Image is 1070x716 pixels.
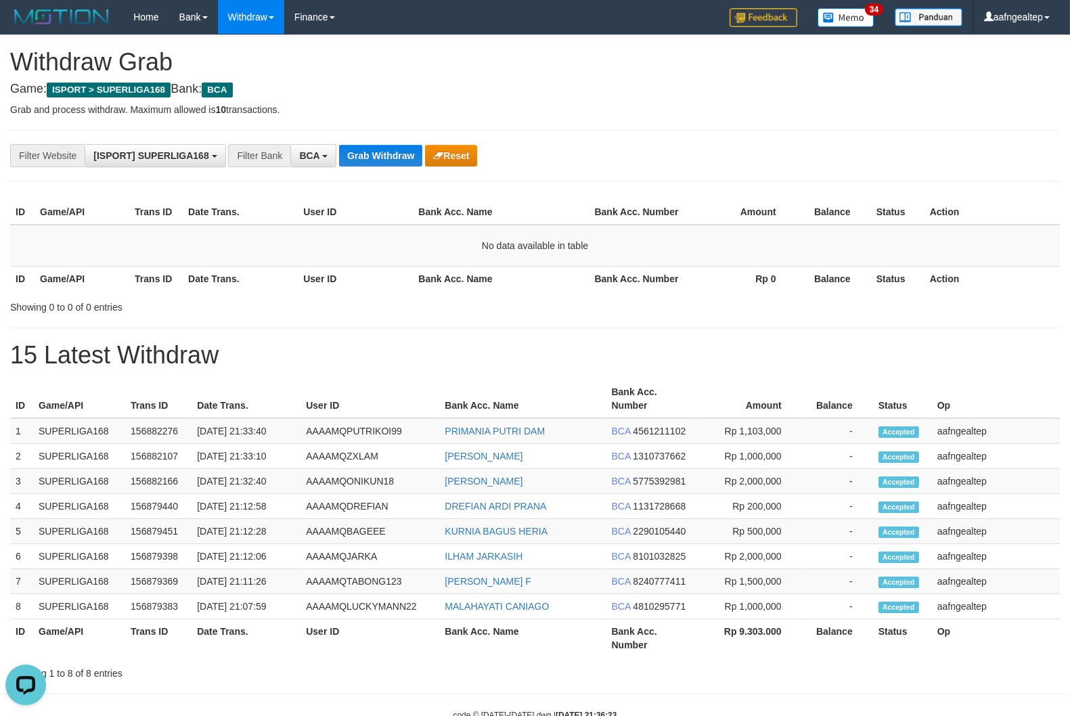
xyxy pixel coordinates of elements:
[802,619,873,658] th: Balance
[802,594,873,619] td: -
[878,602,919,613] span: Accepted
[10,418,33,444] td: 1
[125,418,192,444] td: 156882276
[300,519,439,544] td: AAAAMQBAGEEE
[10,380,33,418] th: ID
[192,519,300,544] td: [DATE] 21:12:28
[633,501,686,512] span: Copy 1131728668 to clipboard
[93,150,208,161] span: [ISPORT] SUPERLIGA168
[932,569,1060,594] td: aafngealtep
[5,5,46,46] button: Open LiveChat chat widget
[300,544,439,569] td: AAAAMQJARKA
[228,144,290,167] div: Filter Bank
[192,569,300,594] td: [DATE] 21:11:26
[33,594,125,619] td: SUPERLIGA168
[10,266,35,291] th: ID
[932,544,1060,569] td: aafngealtep
[696,494,802,519] td: Rp 200,000
[192,594,300,619] td: [DATE] 21:07:59
[10,49,1060,76] h1: Withdraw Grab
[192,619,300,658] th: Date Trans.
[300,469,439,494] td: AAAAMQONIKUN18
[33,619,125,658] th: Game/API
[33,494,125,519] td: SUPERLIGA168
[802,469,873,494] td: -
[696,418,802,444] td: Rp 1,103,000
[10,619,33,658] th: ID
[932,418,1060,444] td: aafngealtep
[10,200,35,225] th: ID
[10,83,1060,96] h4: Game: Bank:
[696,444,802,469] td: Rp 1,000,000
[445,601,549,612] a: MALAHAYATI CANIAGO
[589,200,684,225] th: Bank Acc. Number
[10,594,33,619] td: 8
[129,200,183,225] th: Trans ID
[878,527,919,538] span: Accepted
[300,619,439,658] th: User ID
[633,551,686,562] span: Copy 8101032825 to clipboard
[684,200,797,225] th: Amount
[932,594,1060,619] td: aafngealtep
[10,295,436,314] div: Showing 0 to 0 of 0 entries
[633,451,686,462] span: Copy 1310737662 to clipboard
[818,8,874,27] img: Button%20Memo.svg
[873,380,932,418] th: Status
[445,451,522,462] a: [PERSON_NAME]
[445,526,548,537] a: KURNIA BAGUS HERIA
[606,380,696,418] th: Bank Acc. Number
[125,519,192,544] td: 156879451
[612,451,631,462] span: BCA
[129,266,183,291] th: Trans ID
[125,444,192,469] td: 156882107
[413,266,589,291] th: Bank Acc. Name
[878,552,919,563] span: Accepted
[85,144,225,167] button: [ISPORT] SUPERLIGA168
[125,380,192,418] th: Trans ID
[932,380,1060,418] th: Op
[192,418,300,444] td: [DATE] 21:33:40
[33,519,125,544] td: SUPERLIGA168
[924,200,1060,225] th: Action
[47,83,171,97] span: ISPORT > SUPERLIGA168
[633,601,686,612] span: Copy 4810295771 to clipboard
[696,519,802,544] td: Rp 500,000
[696,469,802,494] td: Rp 2,000,000
[125,619,192,658] th: Trans ID
[878,501,919,513] span: Accepted
[612,551,631,562] span: BCA
[612,526,631,537] span: BCA
[125,544,192,569] td: 156879398
[192,444,300,469] td: [DATE] 21:33:10
[10,7,113,27] img: MOTION_logo.png
[873,619,932,658] th: Status
[445,476,522,487] a: [PERSON_NAME]
[300,380,439,418] th: User ID
[696,594,802,619] td: Rp 1,000,000
[10,469,33,494] td: 3
[696,380,802,418] th: Amount
[730,8,797,27] img: Feedback.jpg
[125,494,192,519] td: 156879440
[696,619,802,658] th: Rp 9.303.000
[871,266,924,291] th: Status
[932,494,1060,519] td: aafngealtep
[10,144,85,167] div: Filter Website
[10,661,436,680] div: Showing 1 to 8 of 8 entries
[10,342,1060,369] h1: 15 Latest Withdraw
[33,544,125,569] td: SUPERLIGA168
[865,3,883,16] span: 34
[300,418,439,444] td: AAAAMQPUTRIKOI99
[439,380,606,418] th: Bank Acc. Name
[439,619,606,658] th: Bank Acc. Name
[797,266,871,291] th: Balance
[192,380,300,418] th: Date Trans.
[183,200,298,225] th: Date Trans.
[215,104,226,115] strong: 10
[445,576,531,587] a: [PERSON_NAME] F
[878,577,919,588] span: Accepted
[425,145,477,166] button: Reset
[183,266,298,291] th: Date Trans.
[125,594,192,619] td: 156879383
[932,519,1060,544] td: aafngealtep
